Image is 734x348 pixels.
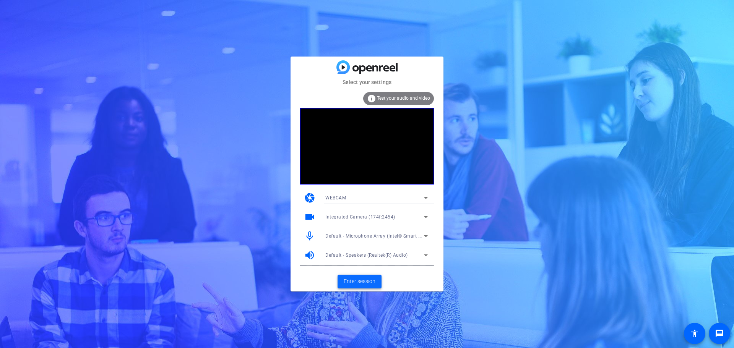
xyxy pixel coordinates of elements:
span: Default - Speakers (Realtek(R) Audio) [325,253,408,258]
span: Integrated Camera (174f:2454) [325,214,395,220]
mat-icon: camera [304,192,315,204]
mat-icon: accessibility [690,329,699,338]
span: WEBCAM [325,195,346,201]
mat-icon: mic_none [304,230,315,242]
mat-icon: info [367,94,376,103]
span: Enter session [344,277,375,285]
span: Default - Microphone Array (Intel® Smart Sound Technology for Digital Microphones) [325,233,515,239]
span: Test your audio and video [377,95,430,101]
button: Enter session [338,275,382,288]
mat-card-subtitle: Select your settings [291,78,443,86]
img: blue-gradient.svg [336,60,398,74]
mat-icon: message [715,329,724,338]
mat-icon: videocam [304,211,315,223]
mat-icon: volume_up [304,249,315,261]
